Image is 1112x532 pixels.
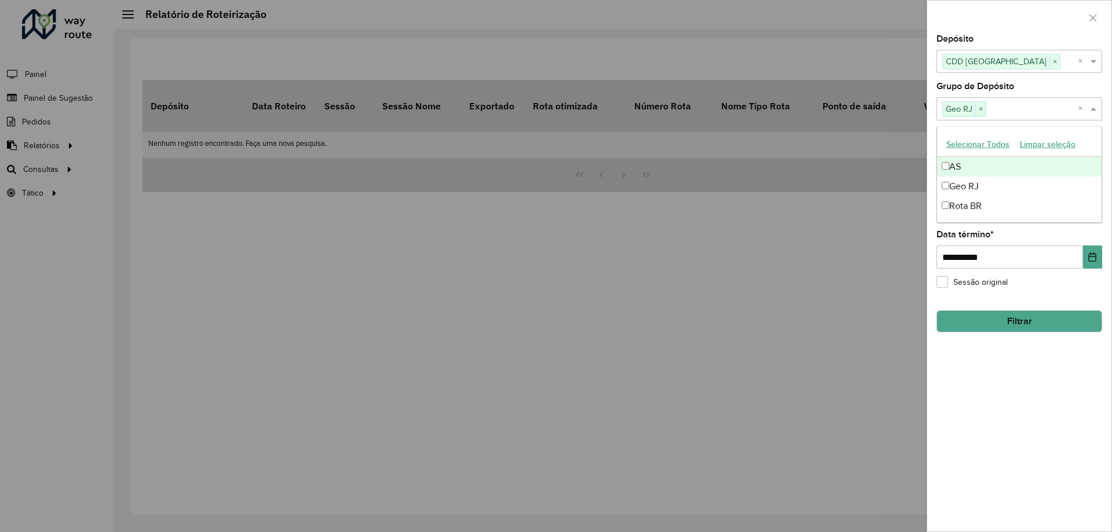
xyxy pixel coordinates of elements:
label: Depósito [937,32,974,46]
label: Data término [937,228,994,241]
label: Sessão original [937,276,1008,288]
button: Limpar seleção [1015,135,1081,153]
span: × [1049,55,1060,69]
div: Geo RJ [937,177,1102,196]
span: Clear all [1078,54,1088,68]
div: AS [937,157,1102,177]
button: Selecionar Todos [941,135,1015,153]
span: CDD [GEOGRAPHIC_DATA] [943,54,1049,68]
button: Filtrar [937,310,1102,332]
label: Grupo de Depósito [937,79,1014,93]
div: Rota BR [937,196,1102,216]
span: Clear all [1078,102,1088,116]
button: Choose Date [1083,245,1102,269]
span: Geo RJ [943,102,975,116]
ng-dropdown-panel: Options list [937,126,1102,223]
span: × [975,102,986,116]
